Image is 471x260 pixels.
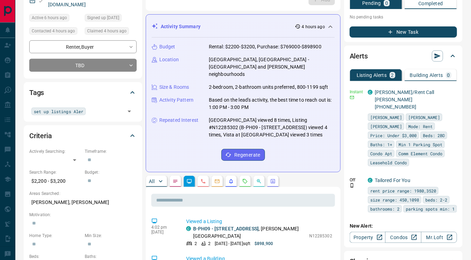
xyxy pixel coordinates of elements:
[423,132,445,139] span: Beds: 2BD
[398,150,442,157] span: Comm Element Condo
[195,241,197,247] p: 2
[209,96,335,111] p: Based on the lead's activity, the best time to reach out is: 1:00 PM - 3:00 PM
[173,179,178,184] svg: Notes
[193,226,259,231] a: B-PH09 - [STREET_ADDRESS]
[29,14,81,24] div: Tue Oct 14 2025
[32,27,75,34] span: Contacted 4 hours ago
[370,196,419,203] span: size range: 450,1098
[159,84,189,91] p: Size & Rooms
[85,253,137,260] p: Baths:
[408,123,433,130] span: Mode: Rent
[85,27,137,37] div: Tue Oct 14 2025
[159,43,175,50] p: Budget
[29,212,137,218] p: Motivation:
[29,175,81,187] p: $2,200 - $3,200
[370,205,400,212] span: bathrooms: 2
[186,218,332,225] p: Viewed a Listing
[350,48,457,64] div: Alerts
[398,141,442,148] span: Min 1 Parking Spot
[421,232,457,243] a: Mr.Loft
[29,197,137,208] p: [PERSON_NAME], [PERSON_NAME]
[385,232,421,243] a: Condos
[385,1,388,6] p: 0
[152,20,335,33] div: Activity Summary4 hours ago
[425,196,447,203] span: beds: 2-2
[29,253,81,260] p: Beds:
[350,89,364,95] p: Instant
[370,123,402,130] span: [PERSON_NAME]
[357,73,387,78] p: Listing Alerts
[350,95,355,100] svg: Email
[29,190,137,197] p: Areas Searched:
[209,117,335,139] p: [GEOGRAPHIC_DATA] viewed 8 times, Listing #N12285302 (B-PH09 - [STREET_ADDRESS]) viewed 4 times, ...
[29,87,44,98] h2: Tags
[151,225,176,230] p: 4:02 pm
[368,90,373,95] div: condos.ca
[302,24,325,30] p: 4 hours ago
[151,230,176,235] p: [DATE]
[29,233,81,239] p: Home Type:
[370,187,436,194] span: rent price range: 1980,3520
[214,179,220,184] svg: Emails
[270,179,276,184] svg: Agent Actions
[29,84,137,101] div: Tags
[375,178,410,183] a: Tailored For You
[29,130,52,141] h2: Criteria
[370,141,392,148] span: Baths: 1+
[350,12,457,22] p: No pending tasks
[29,148,81,155] p: Actively Searching:
[159,96,193,104] p: Activity Pattern
[242,179,248,184] svg: Requests
[368,178,373,183] div: condos.ca
[29,40,137,53] div: Renter , Buyer
[85,14,137,24] div: Mon Mar 03 2025
[87,14,119,21] span: Signed up [DATE]
[161,23,200,30] p: Activity Summary
[418,1,443,6] p: Completed
[208,241,211,247] p: 2
[362,1,381,6] p: Pending
[85,233,137,239] p: Min Size:
[410,73,443,78] p: Building Alerts
[350,232,386,243] a: Property
[87,27,127,34] span: Claimed 4 hours ago
[85,169,137,175] p: Budget:
[29,27,81,37] div: Tue Oct 14 2025
[228,179,234,184] svg: Listing Alerts
[350,177,364,183] p: Off
[29,169,81,175] p: Search Range:
[370,114,402,121] span: [PERSON_NAME]
[85,148,137,155] p: Timeframe:
[209,56,335,78] p: [GEOGRAPHIC_DATA], [GEOGRAPHIC_DATA] - [GEOGRAPHIC_DATA] and [PERSON_NAME] neighbourhoods
[309,233,332,239] p: N12285302
[255,241,273,247] p: $898,900
[200,179,206,184] svg: Calls
[186,226,191,231] div: condos.ca
[370,159,407,166] span: Leasehold Condo
[187,179,192,184] svg: Lead Browsing Activity
[29,59,137,72] div: TBD
[350,50,368,62] h2: Alerts
[350,26,457,38] button: New Task
[209,84,328,91] p: 2-bedroom, 2-bathroom units preferred, 800-1199 sqft
[256,179,262,184] svg: Opportunities
[193,225,306,240] p: , [PERSON_NAME][GEOGRAPHIC_DATA]
[159,56,179,63] p: Location
[34,108,83,115] span: set up listings Aler
[221,149,265,161] button: Regenerate
[375,89,434,110] a: [PERSON_NAME]/Rent Call [PERSON_NAME] [PHONE_NUMBER]
[370,150,392,157] span: Condo Apt
[32,14,67,21] span: Active 6 hours ago
[391,73,394,78] p: 2
[159,117,198,124] p: Repeated Interest
[149,179,154,184] p: All
[215,241,250,247] p: [DATE] - [DATE] sqft
[124,107,134,116] button: Open
[406,205,455,212] span: parking spots min: 1
[350,222,457,230] p: New Alert:
[447,73,450,78] p: 0
[408,114,440,121] span: [PERSON_NAME]
[209,43,321,50] p: Rental: $2200-$3200, Purchase: $769000-$898900
[350,183,355,188] svg: Push Notification Only
[370,132,417,139] span: Price: Under $3,000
